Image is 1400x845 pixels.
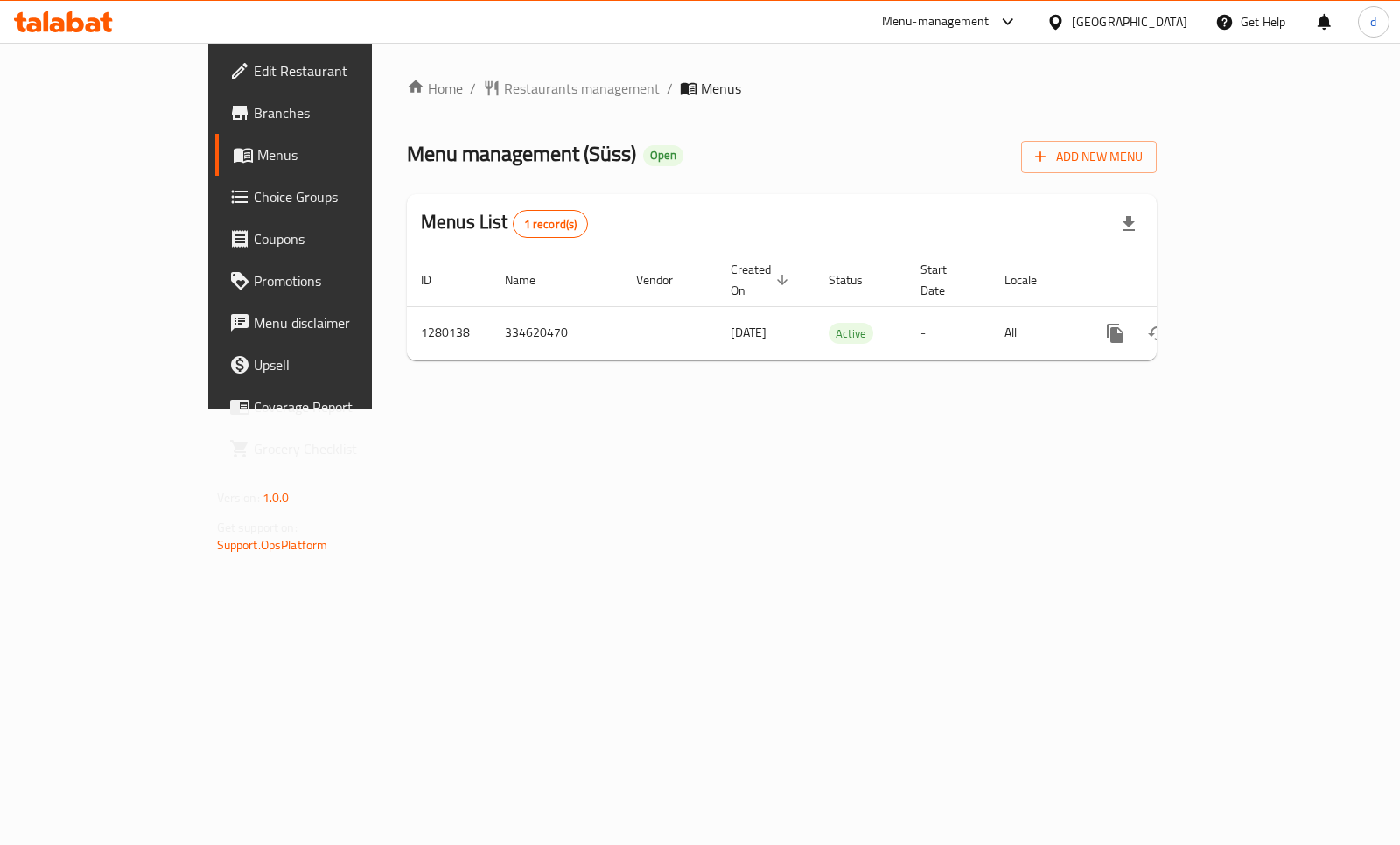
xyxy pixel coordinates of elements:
[217,516,297,539] span: Get support on:
[254,354,428,375] span: Upsell
[215,428,442,470] a: Grocery Checklist
[254,312,428,333] span: Menu disclaimer
[1370,12,1376,31] span: d
[215,218,442,260] a: Coupons
[829,269,885,290] span: Status
[262,486,290,509] span: 1.0.0
[990,306,1081,360] td: All
[731,321,766,344] span: [DATE]
[215,344,442,386] a: Upsell
[1081,254,1277,307] th: Actions
[470,78,476,99] li: /
[217,534,328,556] a: Support.OpsPlatform
[254,438,428,459] span: Grocery Checklist
[1004,269,1060,290] span: Locale
[1108,203,1150,245] div: Export file
[882,11,990,32] div: Menu-management
[407,306,491,360] td: 1280138
[254,102,428,123] span: Branches
[407,254,1277,360] table: enhanced table
[1035,146,1143,168] span: Add New Menu
[215,260,442,302] a: Promotions
[257,144,428,165] span: Menus
[215,134,442,176] a: Menus
[636,269,696,290] span: Vendor
[421,269,454,290] span: ID
[407,134,636,173] span: Menu management ( Süss )
[1095,312,1137,354] button: more
[254,396,428,417] span: Coverage Report
[920,259,969,301] span: Start Date
[829,324,873,344] span: Active
[505,269,558,290] span: Name
[217,486,260,509] span: Version:
[1137,312,1179,354] button: Change Status
[215,302,442,344] a: Menu disclaimer
[421,209,588,238] h2: Menus List
[643,145,683,166] div: Open
[254,228,428,249] span: Coupons
[504,78,660,99] span: Restaurants management
[1021,141,1157,173] button: Add New Menu
[254,60,428,81] span: Edit Restaurant
[1072,12,1187,31] div: [GEOGRAPHIC_DATA]
[829,323,873,344] div: Active
[514,216,588,233] span: 1 record(s)
[215,176,442,218] a: Choice Groups
[491,306,622,360] td: 334620470
[254,186,428,207] span: Choice Groups
[215,50,442,92] a: Edit Restaurant
[215,386,442,428] a: Coverage Report
[407,78,1157,99] nav: breadcrumb
[667,78,673,99] li: /
[643,148,683,163] span: Open
[513,210,589,238] div: Total records count
[254,270,428,291] span: Promotions
[731,259,794,301] span: Created On
[483,78,660,99] a: Restaurants management
[215,92,442,134] a: Branches
[701,78,741,99] span: Menus
[906,306,990,360] td: -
